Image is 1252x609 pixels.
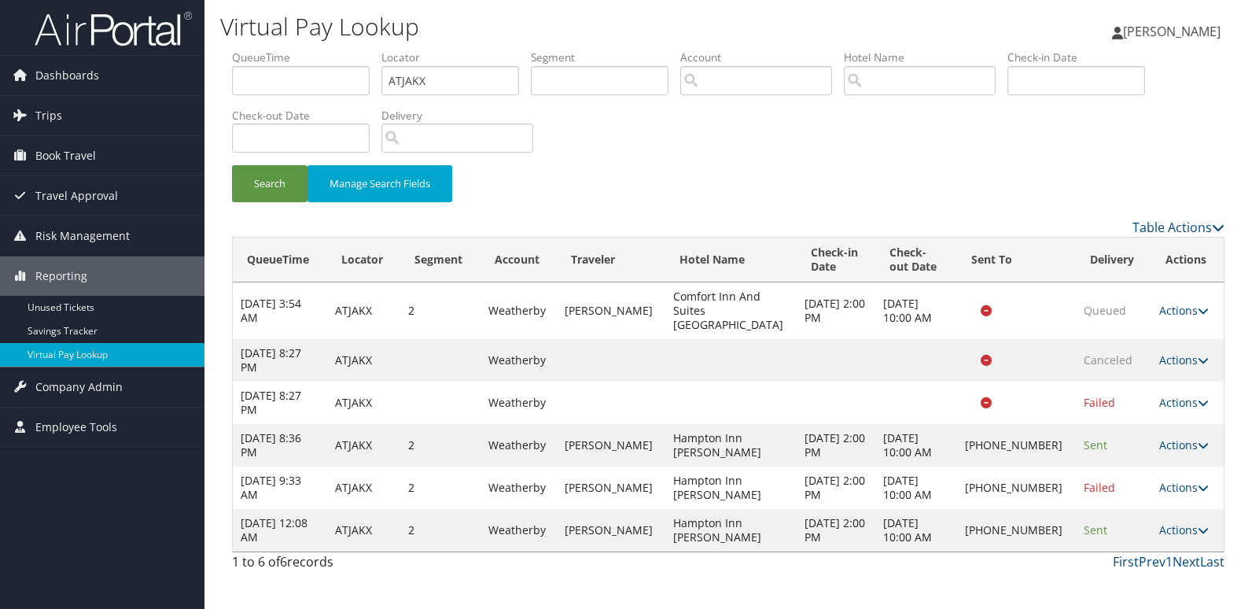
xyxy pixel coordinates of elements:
[1139,553,1165,570] a: Prev
[381,108,545,124] label: Delivery
[481,339,557,382] td: Weatherby
[481,467,557,509] td: Weatherby
[1159,395,1209,410] a: Actions
[1165,553,1173,570] a: 1
[1200,553,1224,570] a: Last
[481,509,557,552] td: Weatherby
[844,50,1007,65] label: Hotel Name
[875,467,958,509] td: [DATE] 10:00 AM
[35,96,62,135] span: Trips
[875,424,958,467] td: [DATE] 10:00 AM
[400,282,480,339] td: 2
[327,424,400,467] td: ATJAKX
[1007,50,1157,65] label: Check-in Date
[232,552,462,579] div: 1 to 6 of records
[327,339,400,382] td: ATJAKX
[680,50,844,65] label: Account
[232,50,381,65] label: QueueTime
[307,165,452,202] button: Manage Search Fields
[1123,23,1221,40] span: [PERSON_NAME]
[797,282,875,339] td: [DATE] 2:00 PM
[481,282,557,339] td: Weatherby
[233,509,327,552] td: [DATE] 12:08 AM
[665,424,797,467] td: Hampton Inn [PERSON_NAME]
[35,10,192,47] img: airportal-logo.png
[280,553,287,570] span: 6
[1159,352,1209,367] a: Actions
[35,216,130,256] span: Risk Management
[327,509,400,552] td: ATJAKX
[232,165,307,202] button: Search
[1076,238,1151,282] th: Delivery: activate to sort column ascending
[233,382,327,424] td: [DATE] 8:27 PM
[481,424,557,467] td: Weatherby
[327,382,400,424] td: ATJAKX
[957,509,1076,552] td: [PHONE_NUMBER]
[797,238,875,282] th: Check-in Date: activate to sort column ascending
[233,282,327,339] td: [DATE] 3:54 AM
[35,408,117,447] span: Employee Tools
[665,238,797,282] th: Hotel Name: activate to sort column ascending
[957,424,1076,467] td: [PHONE_NUMBER]
[957,467,1076,509] td: [PHONE_NUMBER]
[1159,522,1209,537] a: Actions
[557,509,665,552] td: [PERSON_NAME]
[1084,395,1115,410] span: Failed
[665,467,797,509] td: Hampton Inn [PERSON_NAME]
[1084,522,1107,537] span: Sent
[35,176,118,216] span: Travel Approval
[665,282,797,339] td: Comfort Inn And Suites [GEOGRAPHIC_DATA]
[1112,8,1236,55] a: [PERSON_NAME]
[1159,480,1209,495] a: Actions
[1084,303,1126,318] span: Queued
[381,50,531,65] label: Locator
[233,339,327,382] td: [DATE] 8:27 PM
[481,382,557,424] td: Weatherby
[35,56,99,95] span: Dashboards
[1173,553,1200,570] a: Next
[875,509,958,552] td: [DATE] 10:00 AM
[327,467,400,509] td: ATJAKX
[233,424,327,467] td: [DATE] 8:36 PM
[557,238,665,282] th: Traveler: activate to sort column ascending
[220,10,897,43] h1: Virtual Pay Lookup
[797,424,875,467] td: [DATE] 2:00 PM
[400,424,480,467] td: 2
[35,136,96,175] span: Book Travel
[35,367,123,407] span: Company Admin
[1151,238,1224,282] th: Actions
[1113,553,1139,570] a: First
[1132,219,1224,236] a: Table Actions
[327,238,400,282] th: Locator: activate to sort column ascending
[665,509,797,552] td: Hampton Inn [PERSON_NAME]
[797,467,875,509] td: [DATE] 2:00 PM
[1084,480,1115,495] span: Failed
[400,238,480,282] th: Segment: activate to sort column ascending
[1084,352,1132,367] span: Canceled
[557,467,665,509] td: [PERSON_NAME]
[233,238,327,282] th: QueueTime: activate to sort column ascending
[400,467,480,509] td: 2
[481,238,557,282] th: Account: activate to sort column ascending
[1159,437,1209,452] a: Actions
[875,282,958,339] td: [DATE] 10:00 AM
[557,424,665,467] td: [PERSON_NAME]
[1084,437,1107,452] span: Sent
[35,257,87,296] span: Reporting
[400,509,480,552] td: 2
[875,238,958,282] th: Check-out Date: activate to sort column ascending
[797,509,875,552] td: [DATE] 2:00 PM
[327,282,400,339] td: ATJAKX
[557,282,665,339] td: [PERSON_NAME]
[232,108,381,124] label: Check-out Date
[957,238,1076,282] th: Sent To: activate to sort column descending
[531,50,680,65] label: Segment
[233,467,327,509] td: [DATE] 9:33 AM
[1159,303,1209,318] a: Actions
